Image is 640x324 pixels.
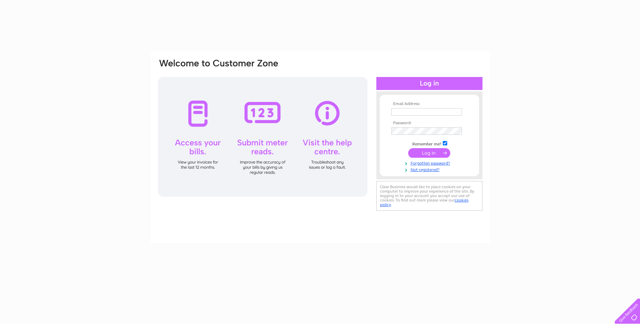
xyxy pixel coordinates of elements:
[391,159,469,166] a: Forgotten password?
[390,102,469,106] th: Email Address:
[391,166,469,172] a: Not registered?
[390,121,469,126] th: Password:
[376,181,482,211] div: Clear Business would like to place cookies on your computer to improve your experience of the sit...
[390,140,469,147] td: Remember me?
[408,148,450,158] input: Submit
[380,198,468,207] a: cookies policy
